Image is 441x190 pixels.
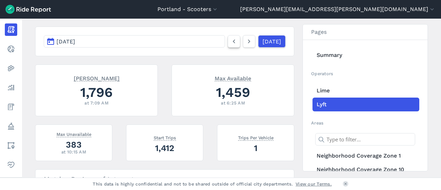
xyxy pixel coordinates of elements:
[157,5,218,13] button: Portland - Scooters
[6,5,51,14] img: Ride Report
[258,35,286,48] a: [DATE]
[44,83,149,102] div: 1,796
[74,74,120,81] span: [PERSON_NAME]
[311,70,419,77] h2: Operators
[315,133,415,146] input: Type to filter...
[296,181,332,187] a: View our Terms.
[5,81,17,94] a: Analyze
[312,149,419,163] a: Neighborhood Coverage Zone 1
[5,101,17,113] a: Fees
[44,100,149,106] div: at 7:09 AM
[44,139,104,151] div: 383
[135,142,195,154] div: 1,412
[57,130,91,137] span: Max Unavailable
[312,84,419,98] a: Lime
[35,170,294,189] h3: Metrics By Area of Interest
[312,163,419,177] a: Neighborhood Coverage Zone 10
[5,120,17,132] a: Policy
[5,159,17,171] a: Health
[311,120,419,126] h2: Areas
[215,74,251,81] span: Max Available
[5,139,17,152] a: Areas
[226,142,286,154] div: 1
[5,43,17,55] a: Realtime
[44,35,225,48] button: [DATE]
[240,5,435,13] button: [PERSON_NAME][EMAIL_ADDRESS][PERSON_NAME][DOMAIN_NAME]
[180,100,286,106] div: at 6:25 AM
[180,83,286,102] div: 1,459
[44,149,104,155] div: at 10:15 AM
[5,62,17,74] a: Heatmaps
[303,24,428,40] h3: Pages
[5,23,17,36] a: Report
[312,98,419,111] a: Lyft
[57,38,75,45] span: [DATE]
[312,48,419,62] a: Summary
[238,134,274,141] span: Trips Per Vehicle
[154,134,176,141] span: Start Trips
